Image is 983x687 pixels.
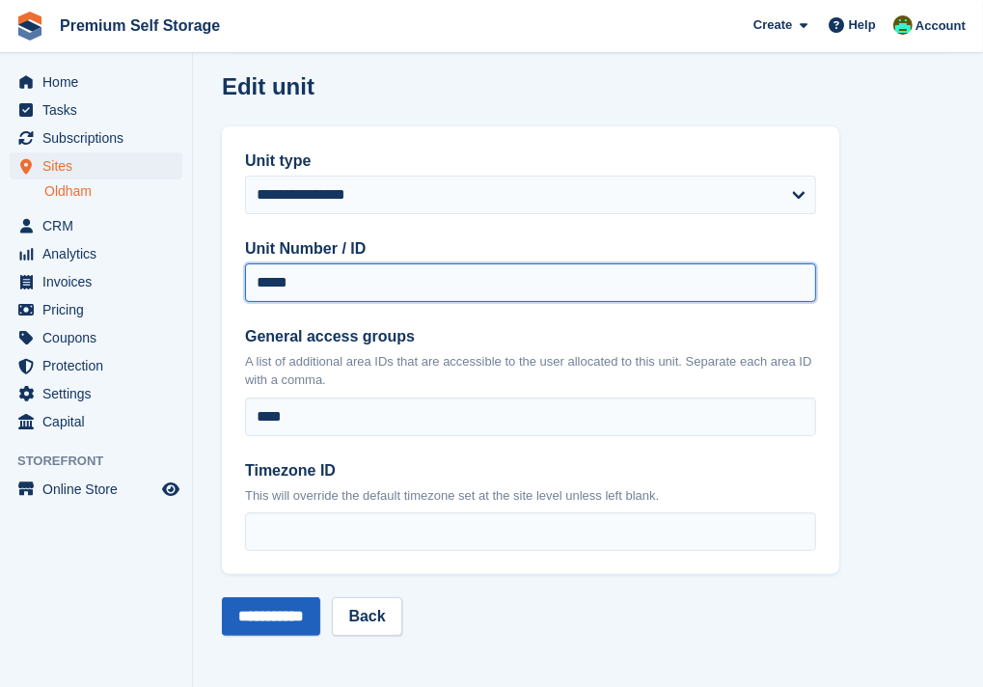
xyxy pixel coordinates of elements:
[245,325,816,348] label: General access groups
[42,296,158,323] span: Pricing
[52,10,228,41] a: Premium Self Storage
[42,380,158,407] span: Settings
[10,96,182,124] a: menu
[10,408,182,435] a: menu
[915,16,966,36] span: Account
[245,459,816,482] label: Timezone ID
[42,240,158,267] span: Analytics
[245,237,816,261] label: Unit Number / ID
[10,212,182,239] a: menu
[10,296,182,323] a: menu
[222,73,314,99] h1: Edit unit
[10,268,182,295] a: menu
[42,408,158,435] span: Capital
[10,124,182,151] a: menu
[42,352,158,379] span: Protection
[42,96,158,124] span: Tasks
[849,15,876,35] span: Help
[42,476,158,503] span: Online Store
[245,352,816,390] p: A list of additional area IDs that are accessible to the user allocated to this unit. Separate ea...
[42,69,158,96] span: Home
[42,124,158,151] span: Subscriptions
[10,69,182,96] a: menu
[332,597,401,636] a: Back
[44,182,182,201] a: Oldham
[42,324,158,351] span: Coupons
[159,478,182,501] a: Preview store
[10,476,182,503] a: menu
[10,380,182,407] a: menu
[15,12,44,41] img: stora-icon-8386f47178a22dfd0bd8f6a31ec36ba5ce8667c1dd55bd0f319d3a0aa187defe.svg
[17,452,192,471] span: Storefront
[42,152,158,179] span: Sites
[42,212,158,239] span: CRM
[245,150,816,173] label: Unit type
[893,15,913,35] img: Anthony Bell
[10,324,182,351] a: menu
[753,15,792,35] span: Create
[42,268,158,295] span: Invoices
[10,352,182,379] a: menu
[10,240,182,267] a: menu
[10,152,182,179] a: menu
[245,486,816,506] p: This will override the default timezone set at the site level unless left blank.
